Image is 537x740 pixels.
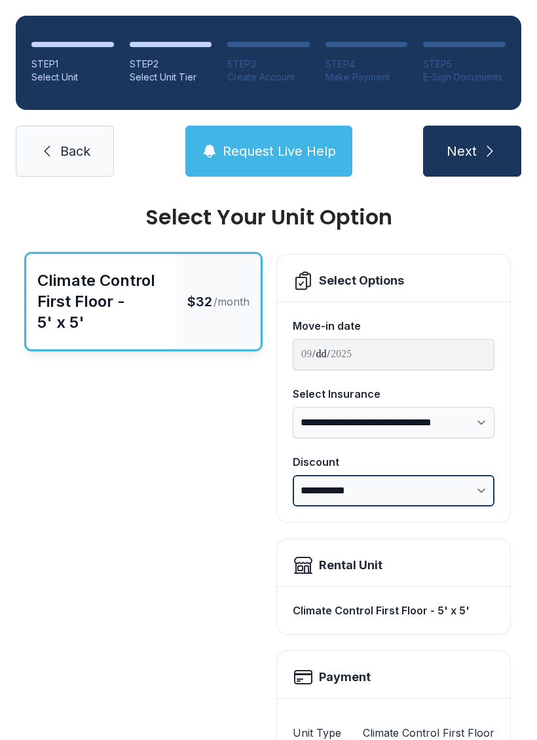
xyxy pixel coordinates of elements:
div: Climate Control First Floor - 5' x 5' [293,597,494,624]
span: Request Live Help [223,142,336,160]
div: Climate Control First Floor - 5' x 5' [37,270,166,333]
div: Make Payment [325,71,408,84]
input: Move-in date [293,339,494,370]
div: STEP 2 [130,58,212,71]
div: Select Insurance [293,386,494,402]
select: Select Insurance [293,407,494,438]
div: Select Unit [31,71,114,84]
span: Next [447,142,477,160]
div: STEP 4 [325,58,408,71]
span: $32 [187,292,212,311]
div: Create Account [227,71,310,84]
div: Select Your Unit Option [26,207,511,228]
div: Rental Unit [319,556,382,574]
select: Discount [293,475,494,506]
h2: Payment [319,668,371,686]
div: Move-in date [293,318,494,334]
div: Select Unit Tier [130,71,212,84]
div: STEP 1 [31,58,114,71]
span: /month [213,294,250,309]
span: Back [60,142,90,160]
div: STEP 5 [423,58,506,71]
div: Discount [293,454,494,470]
div: Select Options [319,272,404,290]
div: STEP 3 [227,58,310,71]
div: E-Sign Documents [423,71,506,84]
